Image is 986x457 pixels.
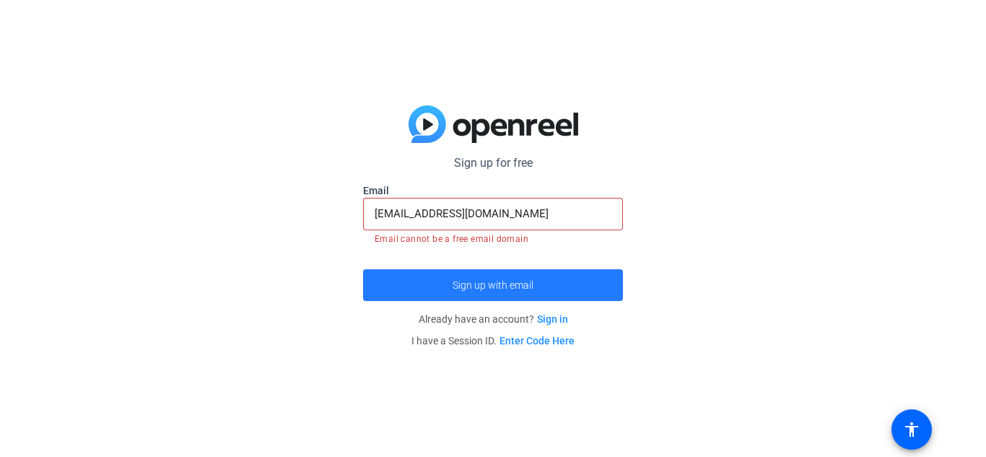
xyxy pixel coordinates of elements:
[411,335,575,347] span: I have a Session ID.
[499,335,575,347] a: Enter Code Here
[363,269,623,301] button: Sign up with email
[375,205,611,222] input: Enter Email Address
[903,421,920,438] mat-icon: accessibility
[419,313,568,325] span: Already have an account?
[363,154,623,172] p: Sign up for free
[537,313,568,325] a: Sign in
[363,183,623,198] label: Email
[375,230,611,246] mat-error: Email cannot be a free email domain
[409,105,578,143] img: blue-gradient.svg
